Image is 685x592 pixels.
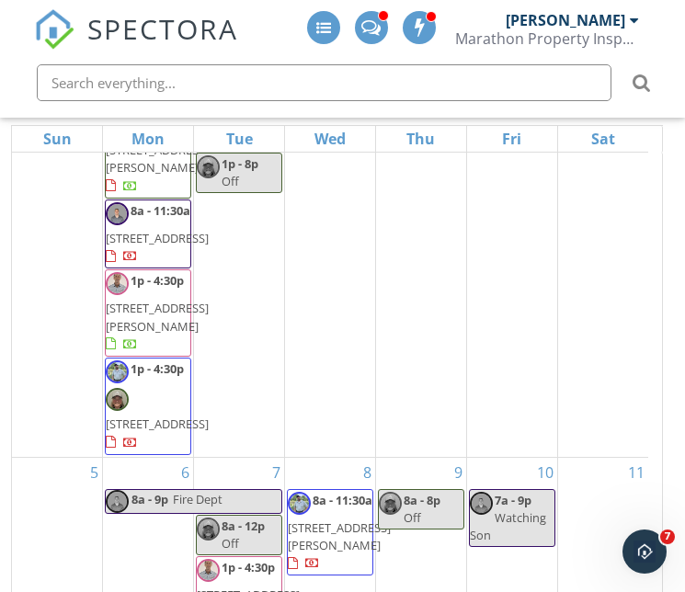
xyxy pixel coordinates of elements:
span: 8a - 12p [222,518,265,534]
a: 1p - 4:30p [STREET_ADDRESS][PERSON_NAME] [105,269,191,357]
img: 5852373221216282116.jpeg [106,388,129,411]
span: Off [222,173,239,189]
a: [STREET_ADDRESS][PERSON_NAME] [106,86,209,194]
iframe: Intercom live chat [622,529,667,574]
a: Wednesday [311,126,349,152]
span: SPECTORA [87,9,238,48]
a: Go to October 5, 2025 [86,458,102,487]
a: Go to October 8, 2025 [360,458,375,487]
div: [PERSON_NAME] [506,11,625,29]
a: Go to October 6, 2025 [177,458,193,487]
img: The Best Home Inspection Software - Spectora [34,9,74,50]
a: Go to October 11, 2025 [624,458,648,487]
a: 8a - 11:30a [STREET_ADDRESS] [105,199,191,269]
img: 5852373221216282116.jpeg [197,518,220,541]
span: Off [222,535,239,552]
a: Saturday [588,126,619,152]
span: 7a - 9p [495,492,531,508]
img: 5852373221216282116.jpeg [197,155,220,178]
a: Go to October 10, 2025 [533,458,557,487]
a: SPECTORA [34,25,238,63]
span: [STREET_ADDRESS] [106,230,209,246]
a: Sunday [40,126,75,152]
span: Off [404,509,421,526]
a: Tuesday [223,126,257,152]
span: 1p - 8p [222,155,258,172]
span: 8a - 11:30a [131,202,190,219]
span: 7 [660,529,675,544]
div: Marathon Property Inspectors [455,29,639,48]
img: matthew.jpg [288,492,311,515]
span: [STREET_ADDRESS] [106,416,209,432]
a: 1p - 4:30p [STREET_ADDRESS][PERSON_NAME] [106,272,209,352]
img: cbfaa30a18bf4db0aa7eb345f882e5bb.jpeg [106,490,129,513]
img: 5852373221216282116.jpeg [379,492,402,515]
a: 8a - 11:30a [STREET_ADDRESS][PERSON_NAME] [288,492,391,572]
span: 8a - 11:30a [313,492,372,508]
img: cbfaa30a18bf4db0aa7eb345f882e5bb.jpeg [470,492,493,515]
a: Monday [128,126,168,152]
a: 8a - 11:30a [STREET_ADDRESS] [106,202,209,264]
a: 1p - 4:30p [STREET_ADDRESS] [106,360,209,450]
a: Go to October 9, 2025 [451,458,466,487]
a: 8a - 11:30a [STREET_ADDRESS][PERSON_NAME] [287,489,373,576]
a: Go to October 7, 2025 [268,458,284,487]
span: 1p - 4:30p [131,272,184,289]
a: Friday [498,126,525,152]
input: Search everything... [37,64,611,101]
span: 8a - 9p [131,490,169,513]
span: 8a - 8p [404,492,440,508]
a: 1p - 4:30p [STREET_ADDRESS] [105,358,191,455]
span: 1p - 4:30p [131,360,184,377]
span: [STREET_ADDRESS][PERSON_NAME] [106,142,209,176]
span: Watching Son [470,509,546,543]
span: [STREET_ADDRESS][PERSON_NAME] [106,300,209,334]
img: matthew.jpg [106,360,129,383]
span: 1p - 4:30p [222,559,275,575]
span: [STREET_ADDRESS][PERSON_NAME] [288,519,391,553]
a: Thursday [403,126,439,152]
img: mt_headshot_mar_2023.jpg [197,559,220,582]
img: cbfaa30a18bf4db0aa7eb345f882e5bb.jpeg [106,202,129,225]
img: mt_headshot_mar_2023.jpg [106,272,129,295]
span: Fire Dept [173,491,223,507]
